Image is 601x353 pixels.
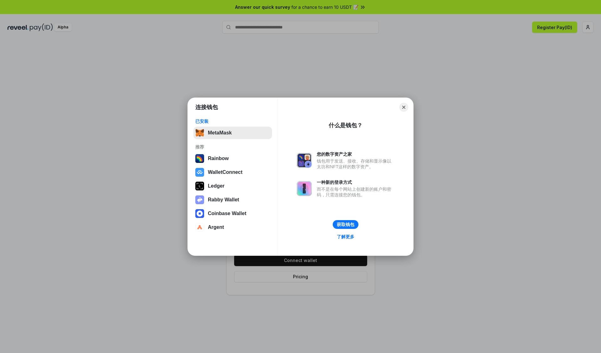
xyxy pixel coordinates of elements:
[193,194,272,206] button: Rabby Wallet
[193,221,272,234] button: Argent
[208,197,239,203] div: Rabby Wallet
[195,209,204,218] img: svg+xml,%3Csvg%20width%3D%2228%22%20height%3D%2228%22%20viewBox%3D%220%200%2028%2028%22%20fill%3D...
[195,168,204,177] img: svg+xml,%3Csvg%20width%3D%2228%22%20height%3D%2228%22%20viewBox%3D%220%200%2028%2028%22%20fill%3D...
[193,180,272,192] button: Ledger
[297,153,312,168] img: svg+xml,%3Csvg%20xmlns%3D%22http%3A%2F%2Fwww.w3.org%2F2000%2Fsvg%22%20fill%3D%22none%22%20viewBox...
[208,156,229,161] div: Rainbow
[297,181,312,196] img: svg+xml,%3Csvg%20xmlns%3D%22http%3A%2F%2Fwww.w3.org%2F2000%2Fsvg%22%20fill%3D%22none%22%20viewBox...
[208,224,224,230] div: Argent
[193,152,272,165] button: Rainbow
[208,183,224,189] div: Ledger
[193,127,272,139] button: MetaMask
[195,119,270,124] div: 已安装
[195,103,218,111] h1: 连接钱包
[195,154,204,163] img: svg+xml,%3Csvg%20width%3D%22120%22%20height%3D%22120%22%20viewBox%3D%220%200%20120%20120%22%20fil...
[337,222,354,227] div: 获取钱包
[195,223,204,232] img: svg+xml,%3Csvg%20width%3D%2228%22%20height%3D%2228%22%20viewBox%3D%220%200%2028%2028%22%20fill%3D...
[333,233,358,241] a: 了解更多
[337,234,354,240] div: 了解更多
[329,122,362,129] div: 什么是钱包？
[195,182,204,190] img: svg+xml,%3Csvg%20xmlns%3D%22http%3A%2F%2Fwww.w3.org%2F2000%2Fsvg%22%20width%3D%2228%22%20height%3...
[317,179,394,185] div: 一种新的登录方式
[195,129,204,137] img: svg+xml,%3Csvg%20fill%3D%22none%22%20height%3D%2233%22%20viewBox%3D%220%200%2035%2033%22%20width%...
[399,103,408,112] button: Close
[195,144,270,150] div: 推荐
[208,169,243,175] div: WalletConnect
[317,151,394,157] div: 您的数字资产之家
[193,207,272,220] button: Coinbase Wallet
[208,130,232,136] div: MetaMask
[317,186,394,198] div: 而不是在每个网站上创建新的账户和密码，只需连接您的钱包。
[208,211,246,216] div: Coinbase Wallet
[193,166,272,179] button: WalletConnect
[195,195,204,204] img: svg+xml,%3Csvg%20xmlns%3D%22http%3A%2F%2Fwww.w3.org%2F2000%2Fsvg%22%20fill%3D%22none%22%20viewBox...
[317,158,394,169] div: 钱包用于发送、接收、存储和显示像以太坊和NFT这样的数字资产。
[333,220,358,229] button: 获取钱包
